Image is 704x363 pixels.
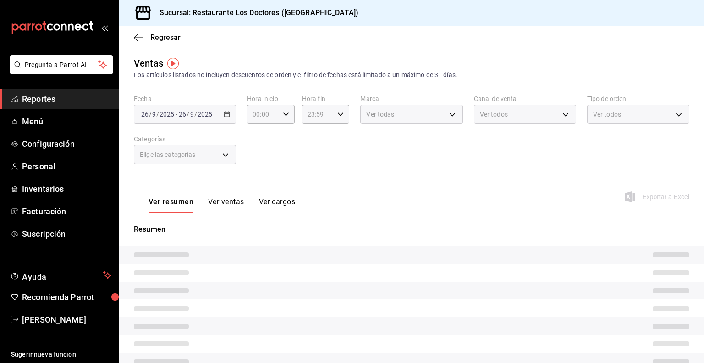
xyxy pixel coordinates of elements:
span: Elige las categorías [140,150,196,159]
span: / [187,111,189,118]
span: Reportes [22,93,111,105]
h3: Sucursal: Restaurante Los Doctores ([GEOGRAPHIC_DATA]) [152,7,358,18]
label: Canal de venta [474,95,576,102]
span: Recomienda Parrot [22,291,111,303]
label: Hora inicio [247,95,295,102]
span: Suscripción [22,228,111,240]
img: Tooltip marker [167,58,179,69]
span: [PERSON_NAME] [22,313,111,326]
button: open_drawer_menu [101,24,108,31]
span: / [156,111,159,118]
p: Resumen [134,224,689,235]
span: Pregunta a Parrot AI [25,60,99,70]
span: Ver todos [480,110,508,119]
label: Marca [360,95,462,102]
button: Regresar [134,33,181,42]
span: Sugerir nueva función [11,350,111,359]
span: Ver todas [366,110,394,119]
input: ---- [159,111,175,118]
label: Hora fin [302,95,350,102]
input: -- [141,111,149,118]
span: Personal [22,160,111,173]
span: / [149,111,152,118]
div: navigation tabs [148,197,295,213]
span: Menú [22,115,111,128]
span: Configuración [22,138,111,150]
label: Categorías [134,136,236,142]
div: Los artículos listados no incluyen descuentos de orden y el filtro de fechas está limitado a un m... [134,70,689,80]
button: Ver ventas [208,197,244,213]
button: Ver cargos [259,197,296,213]
span: Ayuda [22,270,99,281]
span: Regresar [150,33,181,42]
input: ---- [197,111,213,118]
span: Inventarios [22,183,111,195]
label: Tipo de orden [587,95,689,102]
input: -- [190,111,194,118]
span: Facturación [22,205,111,218]
span: - [176,111,177,118]
span: / [194,111,197,118]
button: Pregunta a Parrot AI [10,55,113,74]
span: Ver todos [593,110,621,119]
input: -- [152,111,156,118]
div: Ventas [134,56,163,70]
button: Ver resumen [148,197,193,213]
label: Fecha [134,95,236,102]
input: -- [178,111,187,118]
a: Pregunta a Parrot AI [6,67,113,76]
